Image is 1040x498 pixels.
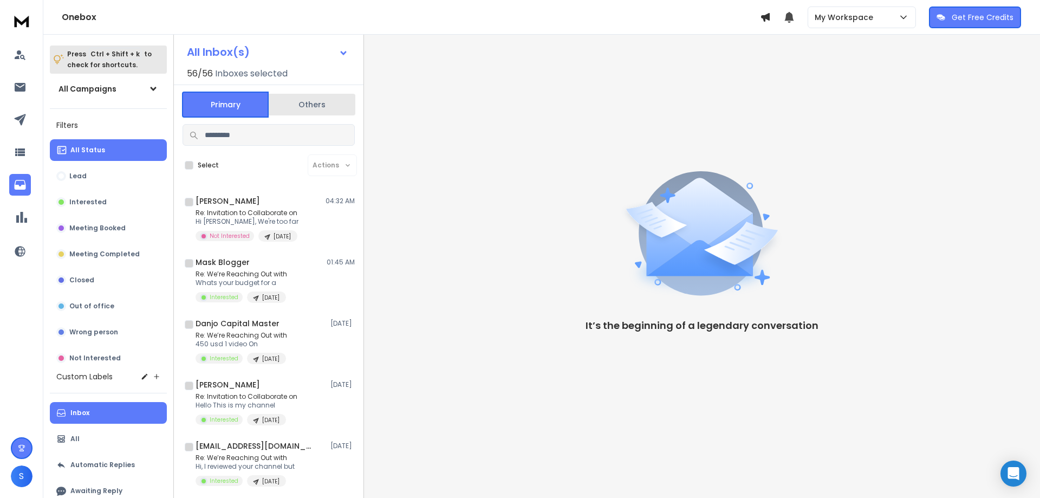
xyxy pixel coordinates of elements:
[67,49,152,70] p: Press to check for shortcuts.
[274,232,291,241] p: [DATE]
[50,454,167,476] button: Automatic Replies
[215,67,288,80] h3: Inboxes selected
[262,477,279,486] p: [DATE]
[586,318,818,333] p: It’s the beginning of a legendary conversation
[196,257,250,268] h1: Mask Blogger
[69,172,87,180] p: Lead
[196,462,295,471] p: Hi, I reviewed your channel but
[69,276,94,284] p: Closed
[50,402,167,424] button: Inbox
[187,47,250,57] h1: All Inbox(s)
[70,146,105,154] p: All Status
[196,279,287,287] p: Whats your budget for a
[262,294,279,302] p: [DATE]
[69,224,126,232] p: Meeting Booked
[269,93,355,117] button: Others
[70,435,80,443] p: All
[210,477,238,485] p: Interested
[50,295,167,317] button: Out of office
[330,319,355,328] p: [DATE]
[11,465,32,487] button: S
[50,347,167,369] button: Not Interested
[929,7,1021,28] button: Get Free Credits
[62,11,760,24] h1: Onebox
[69,302,114,311] p: Out of office
[196,441,315,451] h1: [EMAIL_ADDRESS][DOMAIN_NAME]
[326,197,355,205] p: 04:32 AM
[58,83,116,94] h1: All Campaigns
[50,139,167,161] button: All Status
[330,380,355,389] p: [DATE]
[210,293,238,301] p: Interested
[330,442,355,450] p: [DATE]
[50,321,167,343] button: Wrong person
[196,331,287,340] p: Re: We’re Reaching Out with
[952,12,1013,23] p: Get Free Credits
[50,118,167,133] h3: Filters
[69,328,118,337] p: Wrong person
[70,409,89,417] p: Inbox
[50,217,167,239] button: Meeting Booked
[89,48,141,60] span: Ctrl + Shift + k
[196,270,287,279] p: Re: We’re Reaching Out with
[187,67,213,80] span: 56 / 56
[50,165,167,187] button: Lead
[50,269,167,291] button: Closed
[196,401,297,410] p: Hello This is my channel
[196,196,260,206] h1: [PERSON_NAME]
[815,12,877,23] p: My Workspace
[327,258,355,267] p: 01:45 AM
[262,355,279,363] p: [DATE]
[196,217,298,226] p: Hi [PERSON_NAME], We're too far
[210,232,250,240] p: Not Interested
[178,41,357,63] button: All Inbox(s)
[56,371,113,382] h3: Custom Labels
[196,454,295,462] p: Re: We’re Reaching Out with
[50,428,167,450] button: All
[50,243,167,265] button: Meeting Completed
[182,92,269,118] button: Primary
[198,161,219,170] label: Select
[70,487,122,495] p: Awaiting Reply
[11,11,32,31] img: logo
[196,340,287,348] p: 450 usd 1 video On
[196,318,279,329] h1: Danjo Capital Master
[196,209,298,217] p: Re: Invitation to Collaborate on
[69,198,107,206] p: Interested
[69,250,140,258] p: Meeting Completed
[70,461,135,469] p: Automatic Replies
[69,354,121,363] p: Not Interested
[50,191,167,213] button: Interested
[196,392,297,401] p: Re: Invitation to Collaborate on
[50,78,167,100] button: All Campaigns
[262,416,279,424] p: [DATE]
[210,416,238,424] p: Interested
[196,379,260,390] h1: [PERSON_NAME]
[210,354,238,363] p: Interested
[1000,461,1026,487] div: Open Intercom Messenger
